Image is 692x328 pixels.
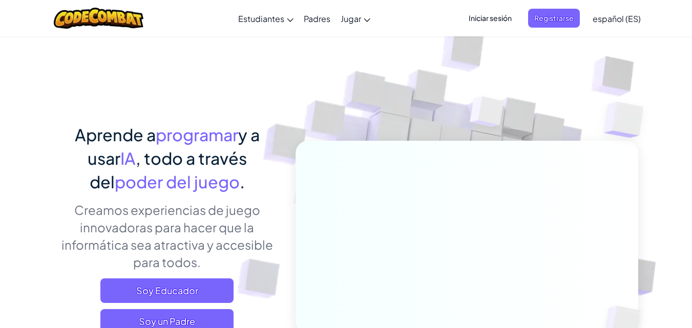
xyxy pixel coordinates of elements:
[528,9,580,28] button: Registrarse
[299,5,335,32] a: Padres
[335,5,375,32] a: Jugar
[75,124,156,145] span: Aprende a
[588,5,646,32] a: español (ES)
[238,13,284,24] span: Estudiantes
[115,171,240,192] span: poder del juego
[233,5,299,32] a: Estudiantes
[583,77,672,163] img: Overlap cubes
[90,148,247,192] span: , todo a través del
[54,201,280,271] p: Creamos experiencias de juego innovadoras para hacer que la informática sea atractiva y accesible...
[54,8,143,29] img: CodeCombat logo
[593,13,641,24] span: español (ES)
[120,148,136,168] span: IA
[156,124,238,145] span: programar
[463,9,518,28] button: Iniciar sesión
[240,171,245,192] span: .
[341,13,361,24] span: Jugar
[450,76,524,152] img: Overlap cubes
[100,278,234,303] a: Soy Educador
